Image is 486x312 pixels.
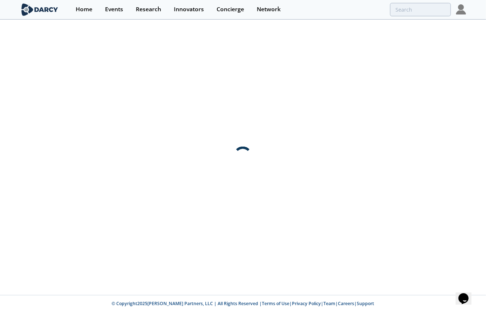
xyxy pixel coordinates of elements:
[262,300,290,307] a: Terms of Use
[456,4,466,14] img: Profile
[390,3,451,16] input: Advanced Search
[338,300,355,307] a: Careers
[324,300,336,307] a: Team
[21,300,465,307] p: © Copyright 2025 [PERSON_NAME] Partners, LLC | All Rights Reserved | | | | |
[20,3,59,16] img: logo-wide.svg
[174,7,204,12] div: Innovators
[456,283,479,305] iframe: chat widget
[136,7,161,12] div: Research
[357,300,374,307] a: Support
[105,7,123,12] div: Events
[76,7,92,12] div: Home
[292,300,321,307] a: Privacy Policy
[217,7,244,12] div: Concierge
[257,7,281,12] div: Network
